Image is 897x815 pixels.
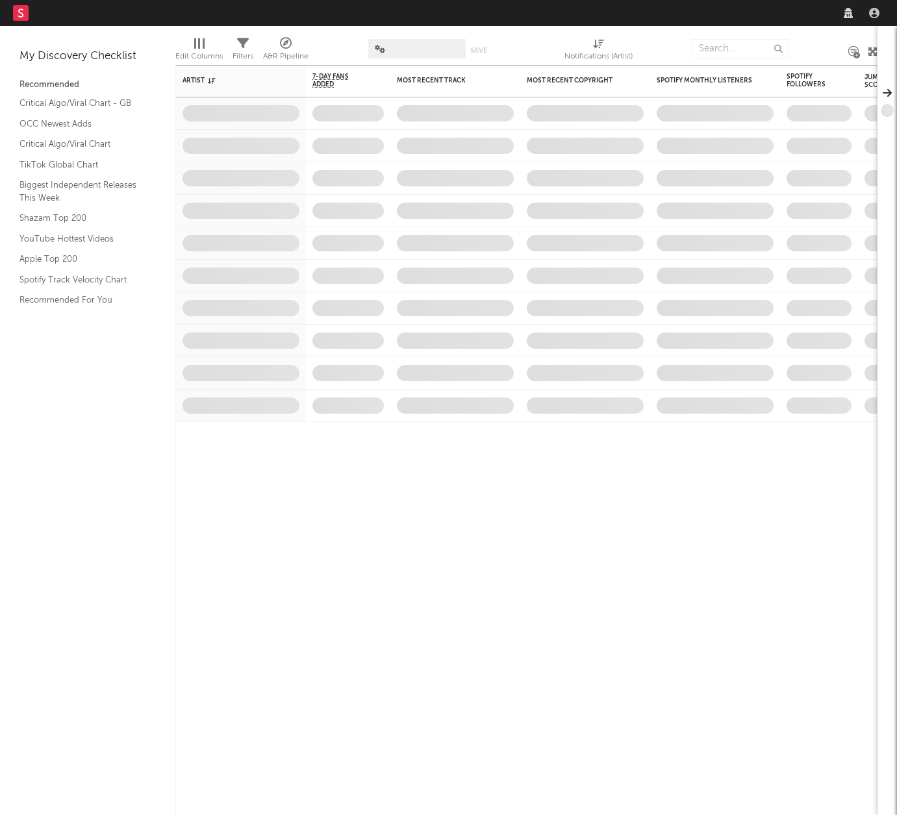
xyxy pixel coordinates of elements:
[657,77,754,84] div: Spotify Monthly Listeners
[19,96,143,110] a: Critical Algo/Viral Chart - GB
[19,178,143,205] a: Biggest Independent Releases This Week
[312,73,364,88] span: 7-Day Fans Added
[19,273,143,287] a: Spotify Track Velocity Chart
[175,32,223,70] div: Edit Columns
[470,47,487,54] button: Save
[564,49,633,64] div: Notifications (Artist)
[527,77,624,84] div: Most Recent Copyright
[19,211,143,225] a: Shazam Top 200
[564,32,633,70] div: Notifications (Artist)
[19,137,143,151] a: Critical Algo/Viral Chart
[865,73,897,89] div: Jump Score
[692,39,789,58] input: Search...
[233,49,253,64] div: Filters
[263,32,309,70] div: A&R Pipeline
[19,77,156,93] div: Recommended
[19,158,143,172] a: TikTok Global Chart
[19,49,156,64] div: My Discovery Checklist
[19,117,143,131] a: OCC Newest Adds
[19,293,143,307] a: Recommended For You
[19,232,143,246] a: YouTube Hottest Videos
[183,77,280,84] div: Artist
[175,49,223,64] div: Edit Columns
[233,32,253,70] div: Filters
[263,49,309,64] div: A&R Pipeline
[787,73,832,88] div: Spotify Followers
[19,252,143,266] a: Apple Top 200
[397,77,494,84] div: Most Recent Track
